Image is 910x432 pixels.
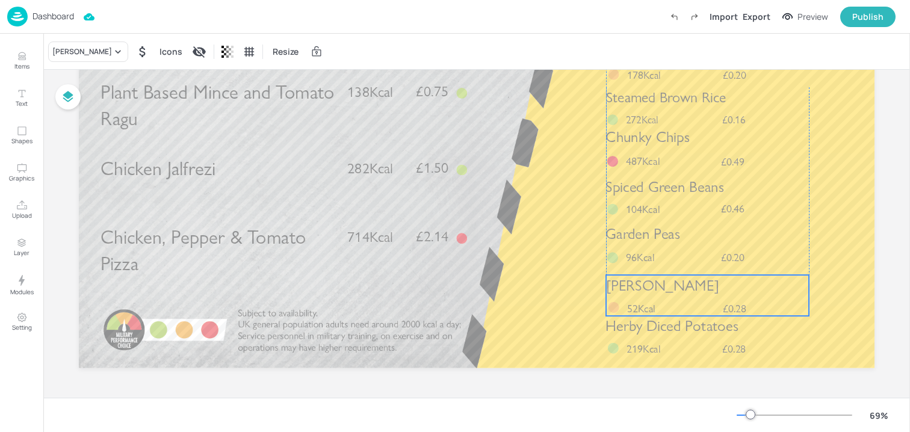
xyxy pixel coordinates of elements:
img: logo-86c26b7e.jpg [7,7,28,26]
span: £1.50 [416,161,448,176]
span: £0.28 [722,344,746,354]
span: Chicken Jalfrezi [101,157,215,181]
span: 138Kcal [347,83,393,100]
span: £0.28 [723,303,746,313]
div: Publish [852,10,884,23]
div: Display condition [190,42,209,61]
span: [PERSON_NAME] [606,276,719,294]
span: £2.14 [416,229,448,244]
span: 52Kcal [627,301,655,315]
div: Import [710,10,738,23]
span: £0.20 [721,252,744,263]
span: 714Kcal [347,228,393,245]
span: Resize [270,45,301,58]
div: 69 % [864,409,893,422]
span: £0.46 [721,203,744,214]
div: Hide symbol [133,42,152,61]
span: £0.49 [721,156,744,167]
button: Publish [840,7,896,27]
span: Chunky Chips [605,128,689,146]
div: Icons [157,42,185,61]
span: Garden Peas [605,225,679,243]
span: Spiced Green Beans [605,178,723,196]
span: Plant Based Mince and Tomato Ragu [101,80,334,130]
span: £0.16 [722,115,745,125]
span: £0.20 [723,70,746,81]
div: [PERSON_NAME] [52,46,112,57]
div: Export [743,10,770,23]
span: £0.75 [416,84,448,99]
div: Preview [797,10,828,23]
span: 96Kcal [626,251,654,264]
span: 272Kcal [626,113,658,126]
label: Undo (Ctrl + Z) [664,7,684,27]
span: 104Kcal [626,202,660,215]
span: Chicken, Pepper & Tomato Pizza [101,226,306,276]
span: 178Kcal [627,69,661,82]
label: Redo (Ctrl + Y) [684,7,705,27]
span: 219Kcal [627,342,660,356]
button: Preview [775,8,835,26]
span: 282Kcal [347,159,393,177]
span: Steamed Brown Rice [606,88,726,106]
span: 487Kcal [626,155,660,168]
span: Herby Diced Potatoes [605,317,738,335]
p: Dashboard [32,12,74,20]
